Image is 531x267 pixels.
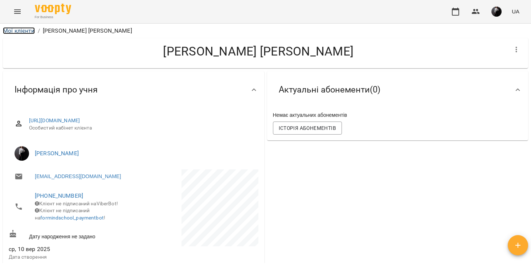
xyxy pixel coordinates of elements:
div: Дату народження не задано [7,228,134,242]
span: Актуальні абонементи ( 0 ) [279,84,380,95]
button: Історія абонементів [273,122,342,135]
a: formindschool_paymentbot [40,215,104,221]
a: [PHONE_NUMBER] [35,192,83,199]
p: [PERSON_NAME] [PERSON_NAME] [43,26,132,35]
div: Інформація про учня [3,71,264,108]
nav: breadcrumb [3,26,528,35]
button: Menu [9,3,26,20]
span: Історія абонементів [279,124,336,132]
img: Voopty Logo [35,4,71,14]
span: Особистий кабінет клієнта [29,124,253,132]
span: UA [512,8,519,15]
li: / [38,26,40,35]
span: Клієнт не підписаний на ! [35,208,105,221]
a: Мої клієнти [3,27,35,34]
div: Актуальні абонементи(0) [267,71,528,108]
img: Анастасія Ніколаєвських [15,146,29,161]
a: [PERSON_NAME] [35,150,79,157]
span: Інформація про учня [15,84,98,95]
span: ср, 10 вер 2025 [9,245,132,254]
a: [EMAIL_ADDRESS][DOMAIN_NAME] [35,173,121,180]
span: For Business [35,15,71,20]
span: Клієнт не підписаний на ViberBot! [35,201,118,206]
p: Дата створення [9,254,132,261]
h4: [PERSON_NAME] [PERSON_NAME] [9,44,508,59]
button: UA [509,5,522,18]
div: Немає актуальних абонементів [271,110,524,120]
img: 221398f9b76cea843ea066afa9f58774.jpeg [491,7,502,17]
a: [URL][DOMAIN_NAME] [29,118,80,123]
